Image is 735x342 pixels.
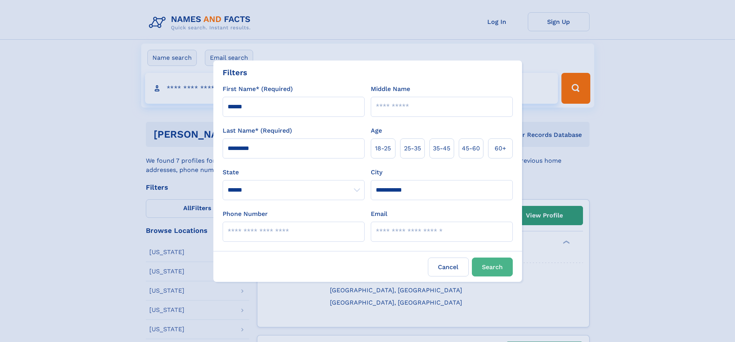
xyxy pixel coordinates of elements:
[428,258,469,276] label: Cancel
[433,144,450,153] span: 35‑45
[223,67,247,78] div: Filters
[371,126,382,135] label: Age
[371,168,382,177] label: City
[223,209,268,219] label: Phone Number
[371,84,410,94] label: Middle Name
[223,126,292,135] label: Last Name* (Required)
[495,144,506,153] span: 60+
[371,209,387,219] label: Email
[375,144,391,153] span: 18‑25
[223,84,293,94] label: First Name* (Required)
[404,144,421,153] span: 25‑35
[462,144,480,153] span: 45‑60
[472,258,513,276] button: Search
[223,168,365,177] label: State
